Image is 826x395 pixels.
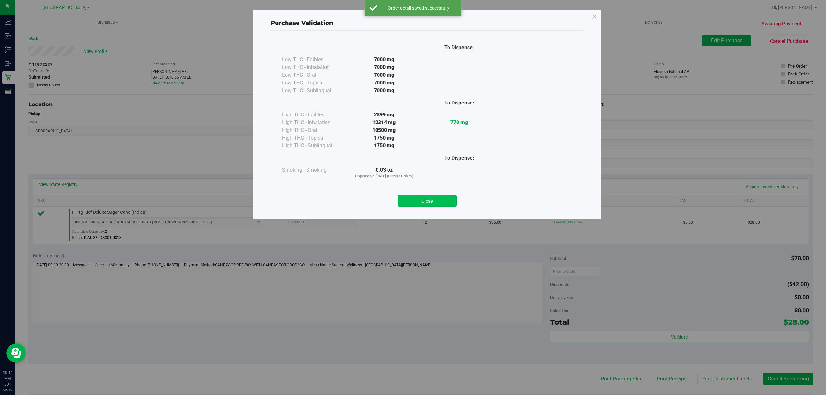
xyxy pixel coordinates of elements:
[282,87,347,94] div: Low THC - Sublingual
[347,126,422,134] div: 10500 mg
[282,79,347,87] div: Low THC - Topical
[422,44,497,52] div: To Dispense:
[347,142,422,150] div: 1750 mg
[347,134,422,142] div: 1750 mg
[282,166,347,174] div: Smoking - Smoking
[347,64,422,71] div: 7000 mg
[347,71,422,79] div: 7000 mg
[282,126,347,134] div: High THC - Oral
[282,64,347,71] div: Low THC - Inhalation
[398,195,457,207] button: Close
[282,119,347,126] div: High THC - Inhalation
[381,5,457,11] div: Order detail saved successfully
[347,79,422,87] div: 7000 mg
[282,71,347,79] div: Low THC - Oral
[282,134,347,142] div: High THC - Topical
[6,343,26,363] iframe: Resource center
[422,99,497,107] div: To Dispense:
[347,119,422,126] div: 12314 mg
[450,119,468,125] strong: 770 mg
[282,56,347,64] div: Low THC - Edibles
[282,111,347,119] div: High THC - Edibles
[347,111,422,119] div: 2899 mg
[347,87,422,94] div: 7000 mg
[347,56,422,64] div: 7000 mg
[271,19,333,26] span: Purchase Validation
[347,174,422,179] p: Dispensable [DATE] (Current Orders)
[347,166,422,179] div: 0.03 oz
[282,142,347,150] div: High THC - Sublingual
[422,154,497,162] div: To Dispense:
